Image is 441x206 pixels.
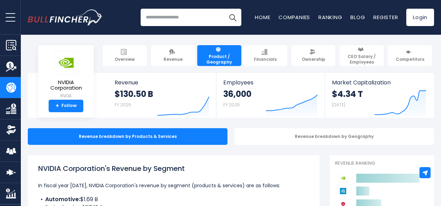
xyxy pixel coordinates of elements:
a: Financials [243,45,288,66]
a: Ranking [318,14,342,21]
img: NVIDIA Corporation competitors logo [339,174,348,183]
p: In fiscal year [DATE], NVIDIA Corporation's revenue by segment (products & services) are as follows: [38,181,309,190]
span: Ownership [302,57,325,62]
strong: 36,000 [223,89,251,99]
span: Employees [223,79,317,86]
span: Competitors [396,57,424,62]
a: +Follow [49,100,83,112]
span: Revenue [115,79,209,86]
small: FY 2025 [115,102,131,108]
a: Competitors [388,45,432,66]
span: CEO Salary / Employees [343,54,381,65]
img: Bullfincher logo [28,9,103,25]
a: Companies [278,14,310,21]
a: NVIDIA Corporation NVDA [43,51,89,100]
img: Ownership [6,125,16,135]
a: Overview [103,45,147,66]
strong: $130.50 B [115,89,153,99]
a: Go to homepage [28,9,102,25]
p: Revenue Ranking [335,160,429,166]
a: CEO Salary / Employees [340,45,384,66]
strong: + [56,103,59,109]
a: Register [373,14,398,21]
span: NVIDIA Corporation [44,80,88,91]
span: Market Capitalization [332,79,426,86]
button: Search [224,9,241,26]
b: Automotive: [45,195,80,203]
li: $1.69 B [38,195,309,204]
span: Revenue [164,57,183,62]
small: [DATE] [332,102,345,108]
small: NVDA [44,93,88,99]
a: Ownership [291,45,335,66]
a: Revenue $130.50 B FY 2025 [108,73,216,118]
a: Home [255,14,270,21]
span: Financials [254,57,277,62]
a: Revenue [151,45,195,66]
img: Applied Materials competitors logo [339,187,348,196]
a: Market Capitalization $4.34 T [DATE] [325,73,433,118]
a: Login [406,9,434,26]
a: Product / Geography [197,45,241,66]
span: Product / Geography [200,54,238,65]
h1: NVIDIA Corporation's Revenue by Segment [38,163,309,174]
span: Overview [115,57,135,62]
div: Revenue breakdown by Products & Services [28,128,227,145]
strong: $4.34 T [332,89,363,99]
small: FY 2025 [223,102,240,108]
div: Revenue breakdown by Geography [234,128,434,145]
a: Employees 36,000 FY 2025 [216,73,324,118]
a: Blog [350,14,365,21]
